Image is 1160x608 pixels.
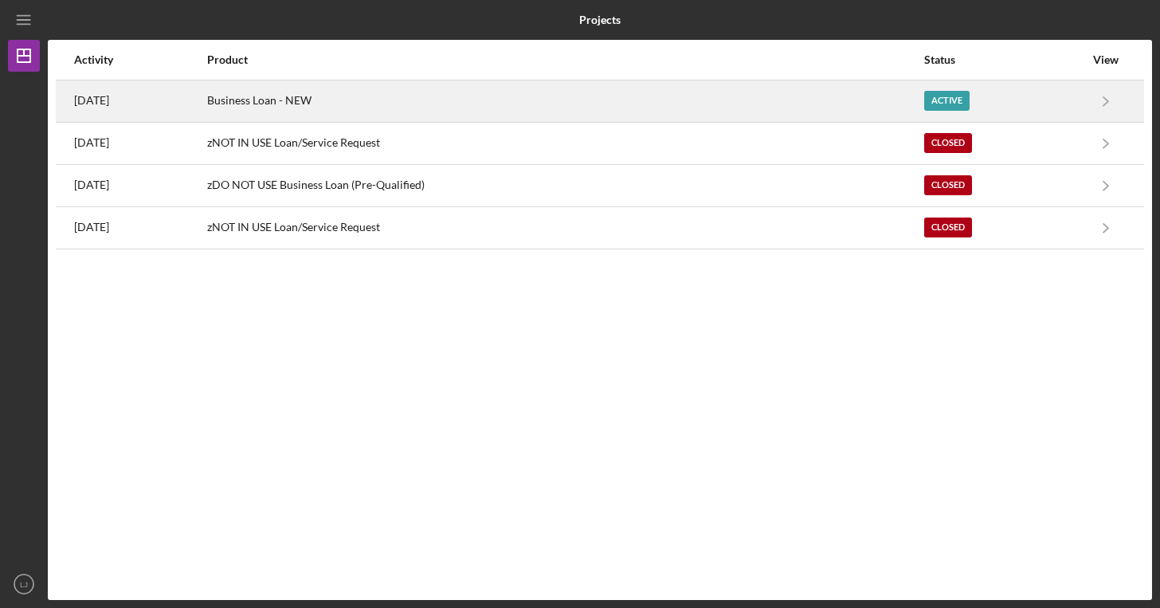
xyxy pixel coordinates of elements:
div: View [1086,53,1126,66]
text: LJ [20,580,28,589]
div: Closed [924,218,972,237]
time: 2024-01-08 18:58 [74,136,109,149]
div: Product [207,53,923,66]
time: 2025-08-05 14:13 [74,94,109,107]
b: Projects [579,14,621,26]
button: LJ [8,568,40,600]
div: zNOT IN USE Loan/Service Request [207,208,923,248]
time: 2023-05-22 18:19 [74,178,109,191]
div: Activity [74,53,206,66]
div: Closed [924,175,972,195]
div: zDO NOT USE Business Loan (Pre-Qualified) [207,166,923,206]
div: Status [924,53,1084,66]
div: Closed [924,133,972,153]
div: Business Loan - NEW [207,81,923,121]
div: Active [924,91,970,111]
div: zNOT IN USE Loan/Service Request [207,124,923,163]
time: 2023-04-11 17:47 [74,221,109,233]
